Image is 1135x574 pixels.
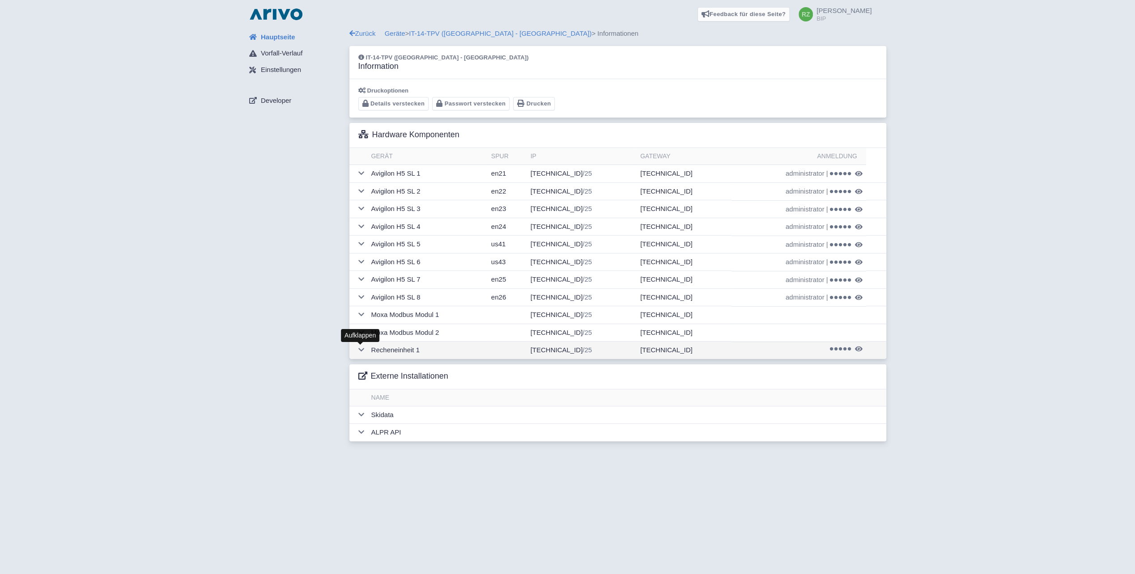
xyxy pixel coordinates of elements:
span: /25 [582,346,592,354]
span: us43 [491,258,506,266]
a: IT-14-TPV ([GEOGRAPHIC_DATA] - [GEOGRAPHIC_DATA]) [409,30,591,37]
a: Zurück [349,30,376,37]
td: [TECHNICAL_ID] [637,182,731,200]
h3: Externe Installationen [358,371,448,381]
th: IP [527,148,637,165]
span: administrator [786,257,825,267]
a: Geräte [385,30,405,37]
button: Passwort verstecken [432,97,510,111]
td: Avigilon H5 SL 6 [368,253,488,271]
td: Avigilon H5 SL 3 [368,200,488,218]
td: Avigilon H5 SL 2 [368,182,488,200]
td: [TECHNICAL_ID] [527,288,637,306]
td: Avigilon H5 SL 8 [368,288,488,306]
span: /25 [582,293,592,301]
td: [TECHNICAL_ID] [527,165,637,183]
span: administrator [786,186,825,197]
span: [PERSON_NAME] [816,7,871,14]
span: IT-14-TPV ([GEOGRAPHIC_DATA] - [GEOGRAPHIC_DATA]) [366,54,529,61]
td: [TECHNICAL_ID] [637,165,731,183]
span: en22 [491,187,506,195]
button: Drucken [513,97,555,111]
td: [TECHNICAL_ID] [527,306,637,324]
td: Moxa Modbus Modul 2 [368,324,488,342]
td: [TECHNICAL_ID] [527,324,637,342]
span: Passwort verstecken [445,100,506,107]
span: administrator [786,222,825,232]
td: [TECHNICAL_ID] [527,342,637,359]
span: en26 [491,293,506,301]
span: /25 [582,223,592,230]
span: en25 [491,275,506,283]
td: | [731,253,866,271]
a: Vorfall-Verlauf [242,45,349,62]
td: [TECHNICAL_ID] [637,253,731,271]
span: administrator [786,169,825,179]
a: Feedback für diese Seite? [697,7,790,21]
td: Avigilon H5 SL 1 [368,165,488,183]
td: | [731,165,866,182]
td: Recheneinheit 1 [368,342,488,359]
td: [TECHNICAL_ID] [637,200,731,218]
th: Name [368,389,886,406]
div: > > Informationen [349,29,886,39]
td: [TECHNICAL_ID] [527,236,637,253]
td: Avigilon H5 SL 7 [368,271,488,289]
span: Drucken [527,100,551,107]
span: administrator [786,275,825,285]
td: | [731,182,866,200]
span: en23 [491,205,506,212]
img: logo [247,7,305,21]
a: Einstellungen [242,62,349,79]
td: [TECHNICAL_ID] [637,306,731,324]
a: [PERSON_NAME] BIP [793,7,871,21]
span: Developer [261,96,291,106]
td: [TECHNICAL_ID] [637,288,731,306]
span: Druckoptionen [367,87,409,94]
td: [TECHNICAL_ID] [637,236,731,253]
th: Anmeldung [731,148,866,165]
span: /25 [582,169,592,177]
td: | [731,218,866,236]
span: /25 [582,240,592,248]
td: Skidata [368,406,886,424]
span: Einstellungen [261,65,301,75]
td: [TECHNICAL_ID] [527,182,637,200]
span: Details verstecken [370,100,425,107]
h3: Hardware Komponenten [358,130,459,140]
td: [TECHNICAL_ID] [637,271,731,289]
td: Avigilon H5 SL 4 [368,218,488,236]
td: Avigilon H5 SL 5 [368,236,488,253]
th: Gateway [637,148,731,165]
div: Aufklappen [341,329,379,342]
td: | [731,200,866,218]
a: Hauptseite [242,29,349,46]
span: /25 [582,275,592,283]
td: [TECHNICAL_ID] [527,253,637,271]
td: [TECHNICAL_ID] [527,200,637,218]
td: [TECHNICAL_ID] [527,271,637,289]
span: en21 [491,169,506,177]
span: administrator [786,292,825,303]
td: [TECHNICAL_ID] [527,218,637,236]
th: Spur [488,148,527,165]
span: administrator [786,240,825,250]
span: /25 [582,329,592,336]
td: | [731,288,866,306]
td: | [731,236,866,253]
button: Details verstecken [358,97,429,111]
small: BIP [816,16,871,21]
td: [TECHNICAL_ID] [637,218,731,236]
th: Gerät [368,148,488,165]
td: | [731,271,866,289]
td: ALPR API [368,424,886,441]
span: administrator [786,204,825,215]
span: /25 [582,258,592,266]
span: /25 [582,187,592,195]
span: /25 [582,311,592,318]
h3: Information [358,62,529,72]
td: Moxa Modbus Modul 1 [368,306,488,324]
span: Hauptseite [261,32,295,42]
span: Vorfall-Verlauf [261,48,302,59]
td: [TECHNICAL_ID] [637,324,731,342]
